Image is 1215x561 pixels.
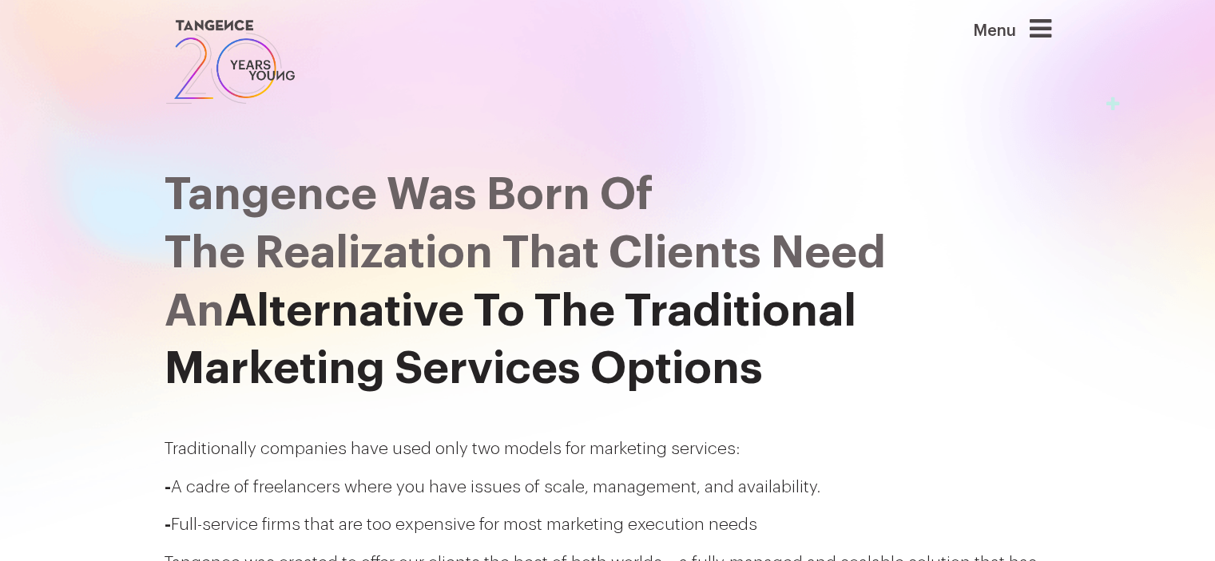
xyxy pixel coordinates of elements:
[165,516,171,533] span: -
[165,16,297,108] img: logo SVG
[165,437,1051,462] p: Traditionally companies have used only two models for marketing services:
[165,172,886,334] span: Tangence Was Born Of the realization that clients need an
[165,512,1051,538] p: Full-service firms that are too expensive for most marketing execution needs
[165,166,1051,398] h2: Alternative To The Traditional Marketing Services Options
[165,479,171,496] span: -
[165,475,1051,500] p: A cadre of freelancers where you have issues of scale, management, and availability.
